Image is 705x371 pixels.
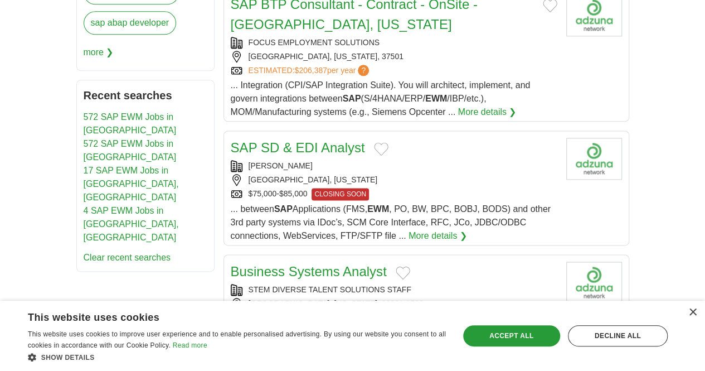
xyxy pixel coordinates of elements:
a: 572 SAP EWM Jobs in [GEOGRAPHIC_DATA] [84,112,177,135]
span: CLOSING SOON [312,188,369,200]
div: This website uses cookies [28,307,419,324]
a: SAP SD & EDI Analyst [231,140,365,155]
div: [GEOGRAPHIC_DATA], [US_STATE] [231,174,557,186]
button: Add to favorite jobs [396,266,410,280]
a: More details ❯ [409,229,467,243]
strong: SAP [274,204,293,214]
a: 4 SAP EWM Jobs in [GEOGRAPHIC_DATA], [GEOGRAPHIC_DATA] [84,206,179,242]
span: ? [358,65,369,76]
div: [PERSON_NAME] [231,160,557,172]
div: $75,000-$85,000 [231,188,557,200]
strong: EWM [425,94,447,103]
div: FOCUS EMPLOYMENT SOLUTIONS [231,37,557,49]
a: Read more, opens a new window [173,341,207,349]
a: Clear recent searches [84,253,171,262]
div: Show details [28,351,446,363]
h2: Recent searches [84,87,207,104]
span: This website uses cookies to improve user experience and to enable personalised advertising. By u... [28,330,446,349]
a: 572 SAP EWM Jobs in [GEOGRAPHIC_DATA] [84,139,177,162]
a: sap abap developer [84,11,177,35]
img: Company logo [566,262,622,303]
span: more ❯ [84,41,114,64]
span: Show details [41,354,95,362]
div: Accept all [463,325,560,346]
span: ... between Applications (FMS, , PO, BW, BPC, BOBJ, BODS) and other 3rd party systems via IDoc’s,... [231,204,551,240]
div: Decline all [568,325,668,346]
strong: EWM [367,204,389,214]
a: ESTIMATED:$206,387per year? [249,65,372,76]
span: ... Integration (CPI/SAP Integration Suite). You will architect, implement, and govern integratio... [231,80,531,117]
div: STEM DIVERSE TALENT SOLUTIONS STAFF [231,284,557,296]
button: Add to favorite jobs [374,142,388,156]
img: Company logo [566,138,622,180]
div: [GEOGRAPHIC_DATA], [US_STATE], 08901-1588 [231,298,557,310]
a: More details ❯ [458,105,517,119]
strong: SAP [343,94,361,103]
a: 17 SAP EWM Jobs in [GEOGRAPHIC_DATA], [GEOGRAPHIC_DATA] [84,166,179,202]
div: Close [688,309,697,317]
div: [GEOGRAPHIC_DATA], [US_STATE], 37501 [231,51,557,62]
span: $206,387 [294,66,327,75]
a: Business Systems Analyst [231,264,387,279]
